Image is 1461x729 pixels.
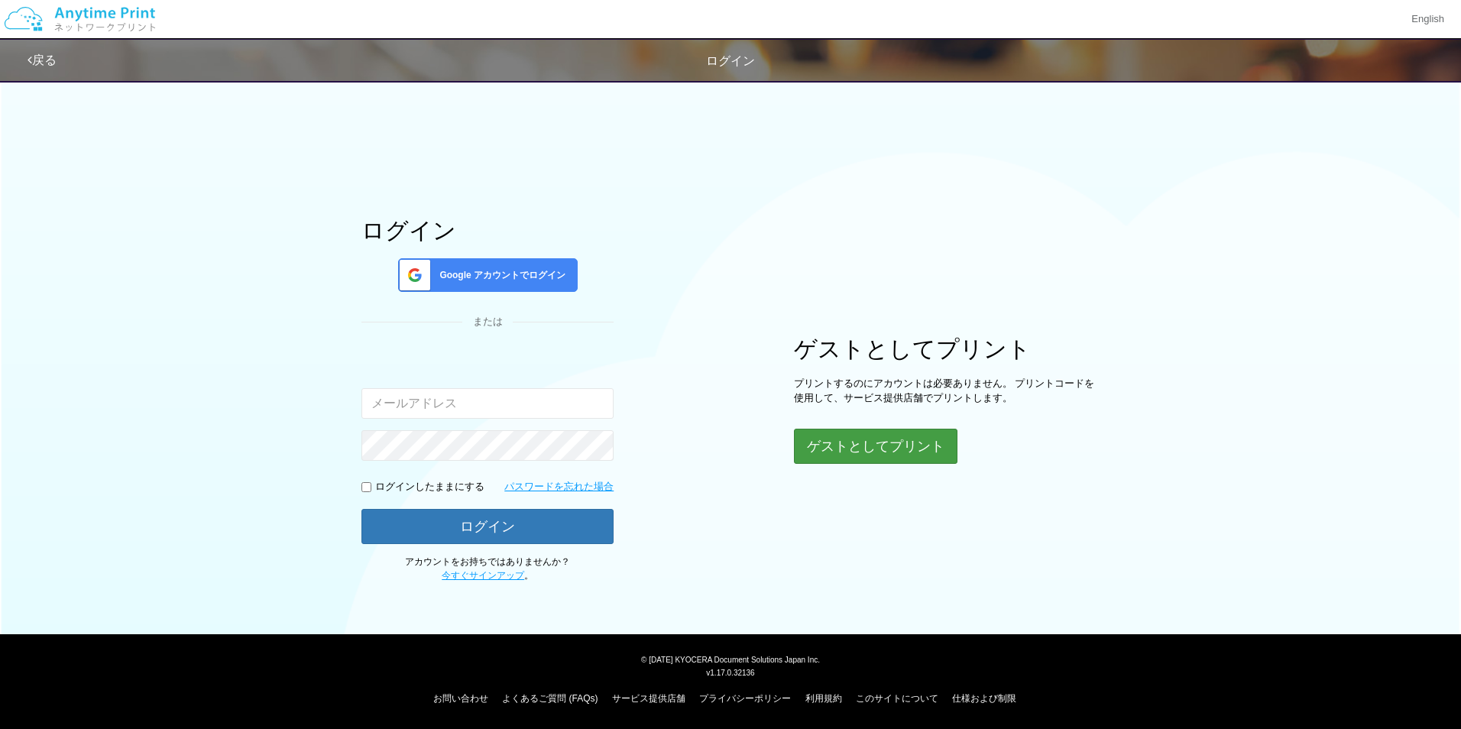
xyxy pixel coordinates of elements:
p: アカウントをお持ちではありませんか？ [361,556,614,582]
span: v1.17.0.32136 [706,668,754,677]
a: よくあるご質問 (FAQs) [502,693,598,704]
a: パスワードを忘れた場合 [504,480,614,494]
span: © [DATE] KYOCERA Document Solutions Japan Inc. [641,654,820,664]
a: 利用規約 [805,693,842,704]
button: ゲストとしてプリント [794,429,957,464]
a: お問い合わせ [433,693,488,704]
a: サービス提供店舗 [612,693,685,704]
h1: ログイン [361,218,614,243]
h1: ゲストとしてプリント [794,336,1100,361]
span: ログイン [706,54,755,67]
a: プライバシーポリシー [699,693,791,704]
p: ログインしたままにする [375,480,484,494]
a: 戻る [28,53,57,66]
p: プリントするのにアカウントは必要ありません。 プリントコードを使用して、サービス提供店舗でプリントします。 [794,377,1100,405]
span: 。 [442,570,533,581]
button: ログイン [361,509,614,544]
div: または [361,315,614,329]
input: メールアドレス [361,388,614,419]
a: このサイトについて [856,693,938,704]
a: 仕様および制限 [952,693,1016,704]
a: 今すぐサインアップ [442,570,524,581]
span: Google アカウントでログイン [433,269,565,282]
